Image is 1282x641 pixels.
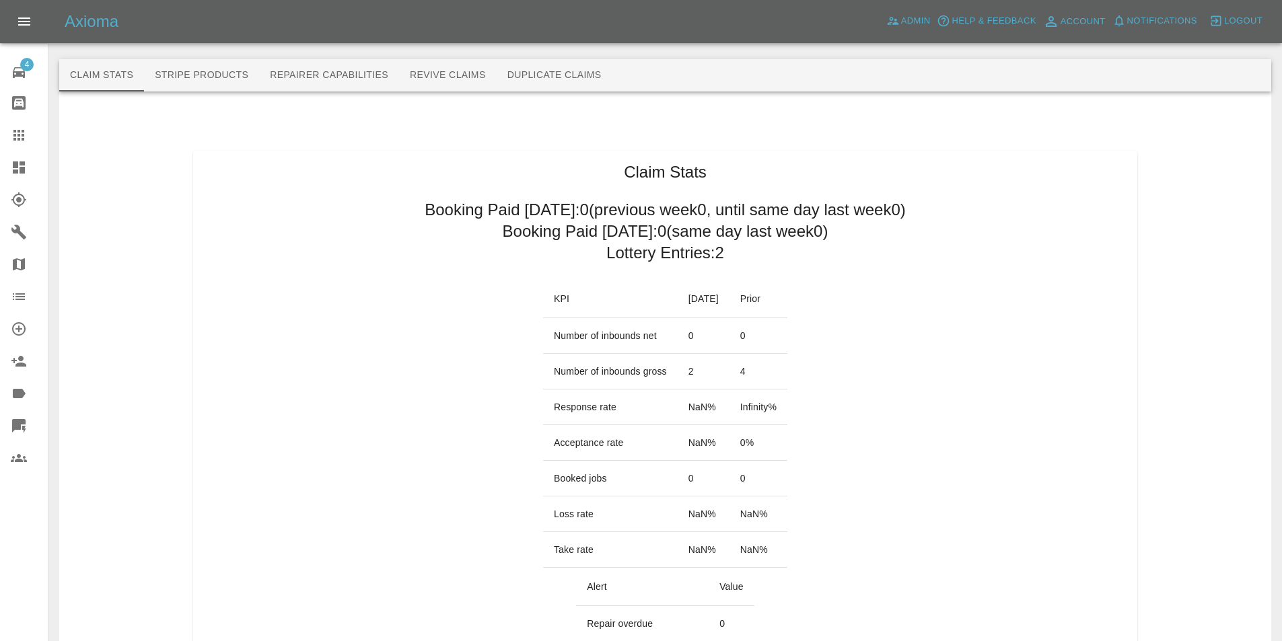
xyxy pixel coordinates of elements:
[543,354,678,389] td: Number of inbounds gross
[729,496,787,532] td: NaN %
[8,5,40,38] button: Open drawer
[678,496,729,532] td: NaN %
[20,58,34,71] span: 4
[543,389,678,425] td: Response rate
[678,389,729,425] td: NaN %
[425,199,906,221] h2: Booking Paid [DATE]: 0 (previous week 0 , until same day last week 0 )
[678,425,729,461] td: NaN %
[678,532,729,568] td: NaN %
[606,242,724,264] h2: Lottery Entries: 2
[883,11,934,32] a: Admin
[729,425,787,461] td: 0 %
[399,59,497,91] button: Revive Claims
[729,318,787,354] td: 0
[144,59,259,91] button: Stripe Products
[729,532,787,568] td: NaN %
[678,354,729,389] td: 2
[729,354,787,389] td: 4
[543,532,678,568] td: Take rate
[678,280,729,318] th: [DATE]
[729,461,787,496] td: 0
[59,59,144,91] button: Claim Stats
[1061,14,1106,30] span: Account
[1206,11,1266,32] button: Logout
[678,461,729,496] td: 0
[729,389,787,425] td: Infinity %
[543,280,678,318] th: KPI
[576,568,709,606] th: Alert
[624,161,707,183] h1: Claim Stats
[933,11,1039,32] button: Help & Feedback
[952,13,1036,29] span: Help & Feedback
[497,59,612,91] button: Duplicate Claims
[543,461,678,496] td: Booked jobs
[901,13,931,29] span: Admin
[543,318,678,354] td: Number of inbounds net
[729,280,787,318] th: Prior
[678,318,729,354] td: 0
[543,425,678,461] td: Acceptance rate
[65,11,118,32] h5: Axioma
[1109,11,1201,32] button: Notifications
[1040,11,1109,32] a: Account
[259,59,399,91] button: Repairer Capabilities
[1224,13,1262,29] span: Logout
[709,568,754,606] th: Value
[1127,13,1197,29] span: Notifications
[503,221,828,242] h2: Booking Paid [DATE]: 0 (same day last week 0 )
[543,496,678,532] td: Loss rate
